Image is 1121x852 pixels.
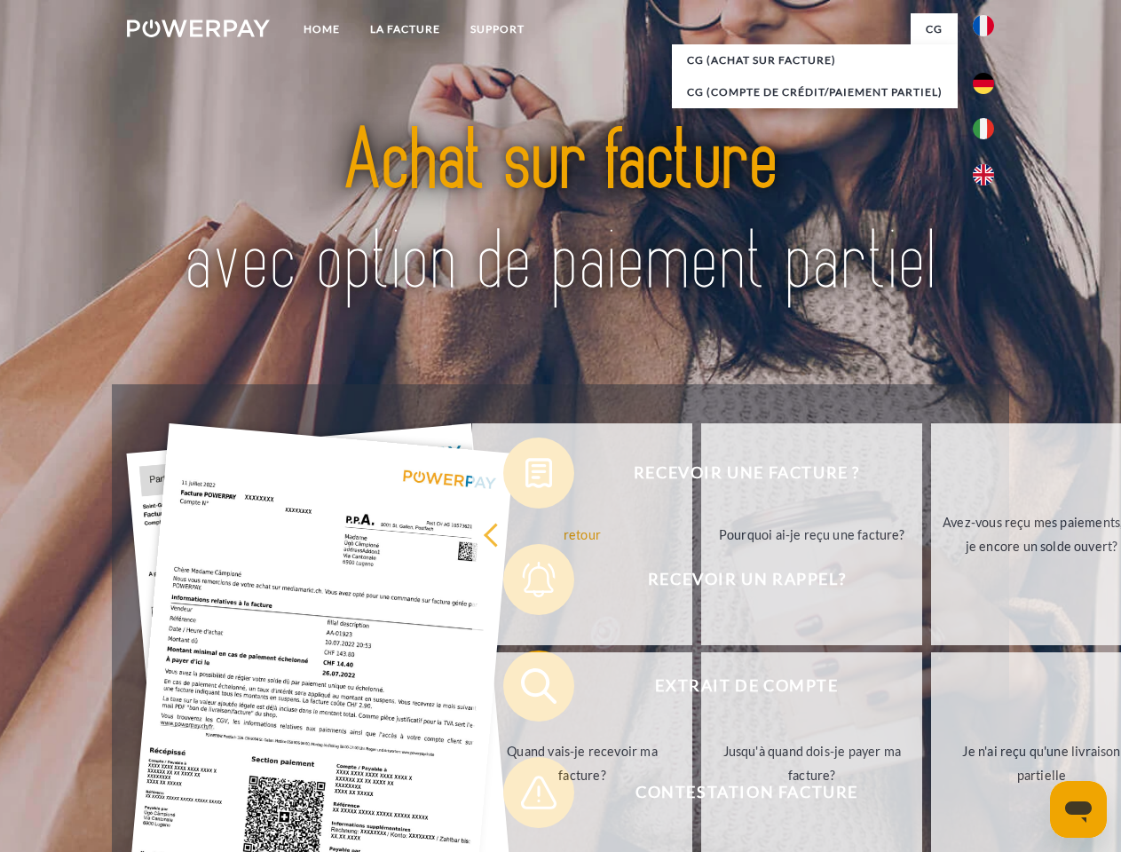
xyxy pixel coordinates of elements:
div: Pourquoi ai-je reçu une facture? [712,522,912,546]
div: Jusqu'à quand dois-je payer ma facture? [712,739,912,787]
img: it [973,118,994,139]
a: Home [288,13,355,45]
a: Support [455,13,540,45]
img: de [973,73,994,94]
a: LA FACTURE [355,13,455,45]
img: fr [973,15,994,36]
iframe: Bouton de lancement de la fenêtre de messagerie [1050,781,1107,838]
img: logo-powerpay-white.svg [127,20,270,37]
a: CG [911,13,958,45]
div: retour [483,522,683,546]
a: CG (Compte de crédit/paiement partiel) [672,76,958,108]
img: en [973,164,994,185]
a: CG (achat sur facture) [672,44,958,76]
div: Quand vais-je recevoir ma facture? [483,739,683,787]
img: title-powerpay_fr.svg [170,85,951,340]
